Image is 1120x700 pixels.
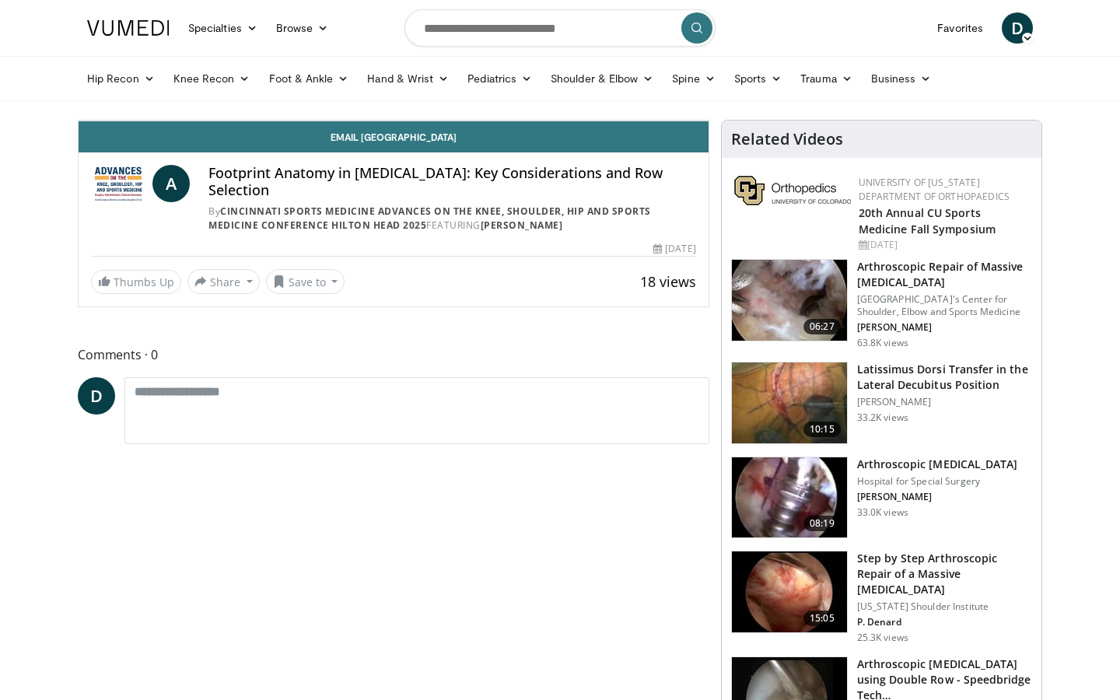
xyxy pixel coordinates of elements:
[732,362,847,443] img: 38501_0000_3.png.150x105_q85_crop-smart_upscale.jpg
[859,205,996,236] a: 20th Annual CU Sports Medicine Fall Symposium
[857,321,1032,334] p: [PERSON_NAME]
[803,422,841,437] span: 10:15
[857,616,1032,628] p: P. Denard
[208,205,696,233] div: By FEATURING
[164,63,260,94] a: Knee Recon
[187,269,260,294] button: Share
[731,457,1032,539] a: 08:19 Arthroscopic [MEDICAL_DATA] Hospital for Special Surgery [PERSON_NAME] 33.0K views
[260,63,359,94] a: Foot & Ankle
[803,611,841,626] span: 15:05
[78,377,115,415] a: D
[731,259,1032,349] a: 06:27 Arthroscopic Repair of Massive [MEDICAL_DATA] [GEOGRAPHIC_DATA]'s Center for Shoulder, Elbo...
[87,20,170,36] img: VuMedi Logo
[640,272,696,291] span: 18 views
[857,491,1018,503] p: [PERSON_NAME]
[732,260,847,341] img: 281021_0002_1.png.150x105_q85_crop-smart_upscale.jpg
[725,63,792,94] a: Sports
[208,165,696,198] h4: Footprint Anatomy in [MEDICAL_DATA]: Key Considerations and Row Selection
[857,457,1018,472] h3: Arthroscopic [MEDICAL_DATA]
[857,632,908,644] p: 25.3K views
[481,219,563,232] a: [PERSON_NAME]
[859,176,1010,203] a: University of [US_STATE] Department of Orthopaedics
[859,238,1029,252] div: [DATE]
[857,362,1032,393] h3: Latissimus Dorsi Transfer in the Lateral Decubitus Position
[857,600,1032,613] p: [US_STATE] Shoulder Institute
[803,516,841,531] span: 08:19
[458,63,541,94] a: Pediatrics
[78,63,164,94] a: Hip Recon
[734,176,851,205] img: 355603a8-37da-49b6-856f-e00d7e9307d3.png.150x105_q85_autocrop_double_scale_upscale_version-0.2.png
[803,319,841,334] span: 06:27
[267,12,338,44] a: Browse
[91,165,146,202] img: Cincinnati Sports Medicine Advances on the Knee, Shoulder, Hip and Sports Medicine Conference Hil...
[862,63,941,94] a: Business
[732,457,847,538] img: 10051_3.png.150x105_q85_crop-smart_upscale.jpg
[857,506,908,519] p: 33.0K views
[857,551,1032,597] h3: Step by Step Arthroscopic Repair of a Massive [MEDICAL_DATA]
[208,205,651,232] a: Cincinnati Sports Medicine Advances on the Knee, Shoulder, Hip and Sports Medicine Conference Hil...
[152,165,190,202] a: A
[857,337,908,349] p: 63.8K views
[731,130,843,149] h4: Related Videos
[731,551,1032,644] a: 15:05 Step by Step Arthroscopic Repair of a Massive [MEDICAL_DATA] [US_STATE] Shoulder Institute ...
[78,345,709,365] span: Comments 0
[928,12,992,44] a: Favorites
[266,269,345,294] button: Save to
[79,121,709,152] a: Email [GEOGRAPHIC_DATA]
[731,362,1032,444] a: 10:15 Latissimus Dorsi Transfer in the Lateral Decubitus Position [PERSON_NAME] 33.2K views
[541,63,663,94] a: Shoulder & Elbow
[857,411,908,424] p: 33.2K views
[653,242,695,256] div: [DATE]
[857,475,1018,488] p: Hospital for Special Surgery
[857,396,1032,408] p: [PERSON_NAME]
[179,12,267,44] a: Specialties
[857,259,1032,290] h3: Arthroscopic Repair of Massive [MEDICAL_DATA]
[732,551,847,632] img: 7cd5bdb9-3b5e-40f2-a8f4-702d57719c06.150x105_q85_crop-smart_upscale.jpg
[404,9,716,47] input: Search topics, interventions
[358,63,458,94] a: Hand & Wrist
[857,293,1032,318] p: [GEOGRAPHIC_DATA]'s Center for Shoulder, Elbow and Sports Medicine
[791,63,862,94] a: Trauma
[663,63,724,94] a: Spine
[1002,12,1033,44] a: D
[91,270,181,294] a: Thumbs Up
